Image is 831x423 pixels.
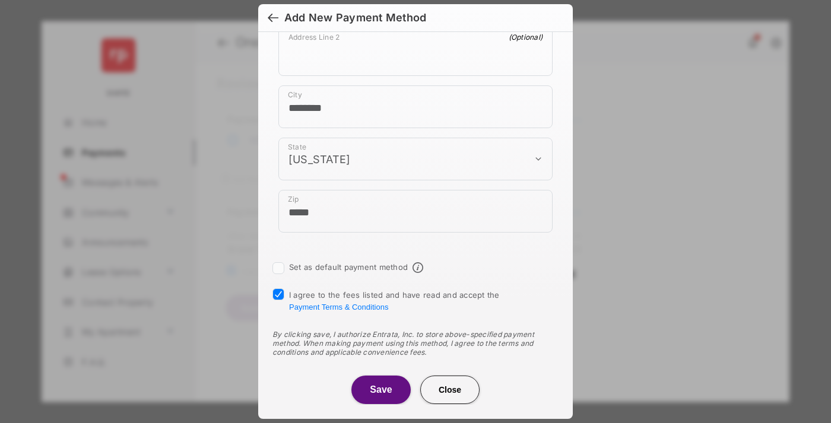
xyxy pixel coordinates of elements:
button: I agree to the fees listed and have read and accept the [289,303,388,311]
span: Default payment method info [413,262,423,273]
button: Save [351,376,411,404]
div: By clicking save, I authorize Entrata, Inc. to store above-specified payment method. When making ... [272,330,559,357]
div: payment_method_screening[postal_addresses][addressLine2] [278,27,553,76]
div: Add New Payment Method [284,11,426,24]
span: I agree to the fees listed and have read and accept the [289,290,500,311]
div: payment_method_screening[postal_addresses][postalCode] [278,190,553,233]
label: Set as default payment method [289,262,408,272]
button: Close [420,376,480,404]
div: payment_method_screening[postal_addresses][locality] [278,85,553,128]
div: payment_method_screening[postal_addresses][administrativeArea] [278,138,553,180]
